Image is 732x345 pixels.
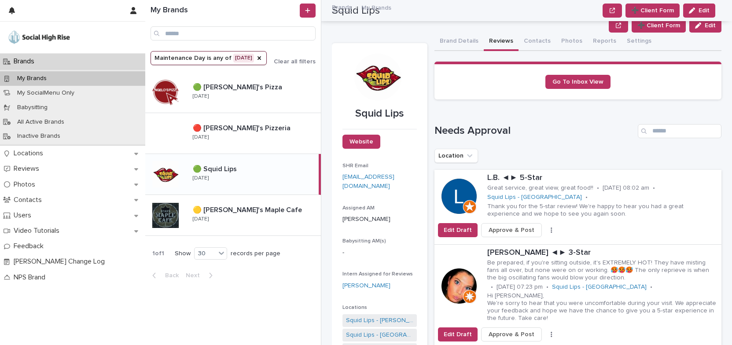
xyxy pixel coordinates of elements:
[689,18,721,33] button: Edit
[151,51,267,65] button: Maintenance Day
[487,173,718,183] p: L.B. ◄► 5-Star
[650,283,652,291] p: •
[145,243,171,264] p: 1 of 1
[444,226,472,235] span: Edit Draft
[434,170,721,245] a: L.B. ◄► 5-StarGreat service, great view, great food!!•[DATE] 08:02 am•Squid Lips - [GEOGRAPHIC_DA...
[481,327,542,341] button: Approve & Post
[145,113,321,154] a: 🔴 [PERSON_NAME]'s Pizzeria🔴 [PERSON_NAME]'s Pizzeria [DATE]
[487,203,718,218] p: Thank you for the 5-star review! We're happy to hear you had a great experience and we hope to se...
[10,273,52,282] p: NPS Brand
[182,272,220,279] button: Next
[489,226,534,235] span: Approve & Post
[545,75,611,89] a: Go To Inbox View
[491,283,493,291] p: •
[10,165,46,173] p: Reviews
[434,149,478,163] button: Location
[10,57,41,66] p: Brands
[489,330,534,339] span: Approve & Post
[487,259,718,281] p: Be prepared, if you're sitting outside, it's EXTREMELY HOT! They have misting fans all over, but ...
[160,272,179,279] span: Back
[193,163,239,173] p: 🟢 Squid Lips
[638,124,721,138] input: Search
[195,249,216,258] div: 30
[7,29,71,46] img: o5DnuTxEQV6sW9jFYBBf
[434,125,634,137] h1: Needs Approval
[546,283,548,291] p: •
[193,122,292,132] p: 🔴 [PERSON_NAME]'s Pizzeria
[434,33,484,51] button: Brand Details
[342,163,368,169] span: SHR Email
[552,283,647,291] a: Squid Lips - [GEOGRAPHIC_DATA]
[481,223,542,237] button: Approve & Post
[346,316,413,325] a: Squid Lips - [PERSON_NAME]
[497,283,543,291] p: [DATE] 07:23 pm
[151,26,316,40] input: Search
[438,223,478,237] button: Edit Draft
[193,134,209,140] p: [DATE]
[274,59,316,65] span: Clear all filters
[597,184,599,192] p: •
[10,75,54,82] p: My Brands
[519,33,556,51] button: Contacts
[10,180,42,189] p: Photos
[349,139,373,145] span: Website
[193,175,209,181] p: [DATE]
[444,330,472,339] span: Edit Draft
[145,195,321,236] a: 🟡 [PERSON_NAME]'s Maple Cafe🟡 [PERSON_NAME]'s Maple Cafe [DATE]
[145,272,182,279] button: Back
[342,135,380,149] a: Website
[193,216,209,222] p: [DATE]
[10,149,50,158] p: Locations
[585,194,588,201] p: •
[361,2,391,12] p: My Brands
[151,6,298,15] h1: My Brands
[193,93,209,99] p: [DATE]
[556,33,588,51] button: Photos
[487,292,718,322] p: Hi [PERSON_NAME], We're sorry to hear that you were uncomfortable during your visit. We appreciat...
[332,2,352,12] a: Brands
[342,281,390,290] a: [PERSON_NAME]
[342,305,367,310] span: Locations
[342,174,394,189] a: [EMAIL_ADDRESS][DOMAIN_NAME]
[10,196,49,204] p: Contacts
[552,79,603,85] span: Go To Inbox View
[637,21,680,30] span: ➕ Client Form
[342,107,417,120] p: Squid Lips
[10,104,55,111] p: Babysitting
[10,242,51,250] p: Feedback
[10,89,81,97] p: My SocialMenu Only
[10,257,112,266] p: [PERSON_NAME] Change Log
[342,206,375,211] span: Assigned AM
[588,33,622,51] button: Reports
[186,272,205,279] span: Next
[10,132,67,140] p: Inactive Brands
[622,33,657,51] button: Settings
[603,184,649,192] p: [DATE] 08:02 am
[193,81,284,92] p: 🟢 [PERSON_NAME]'s Pizza
[342,248,417,257] p: -
[484,33,519,51] button: Reviews
[193,204,304,214] p: 🟡 [PERSON_NAME]'s Maple Cafe
[705,22,716,29] span: Edit
[342,239,386,244] span: Babysitting AM(s)
[145,154,321,195] a: 🟢 Squid Lips🟢 Squid Lips [DATE]
[175,250,191,257] p: Show
[267,59,316,65] button: Clear all filters
[487,184,593,192] p: Great service, great view, great food!!
[10,211,38,220] p: Users
[342,272,413,277] span: Intern Assigned for Reviews
[346,330,413,340] a: Squid Lips - [GEOGRAPHIC_DATA]
[487,248,718,258] p: [PERSON_NAME] ◄► 3-Star
[10,118,71,126] p: All Active Brands
[342,215,417,224] p: [PERSON_NAME]
[10,227,66,235] p: Video Tutorials
[632,18,686,33] button: ➕ Client Form
[231,250,280,257] p: records per page
[438,327,478,341] button: Edit Draft
[653,184,655,192] p: •
[487,194,582,201] a: Squid Lips - [GEOGRAPHIC_DATA]
[145,72,321,113] a: 🟢 [PERSON_NAME]'s Pizza🟢 [PERSON_NAME]'s Pizza [DATE]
